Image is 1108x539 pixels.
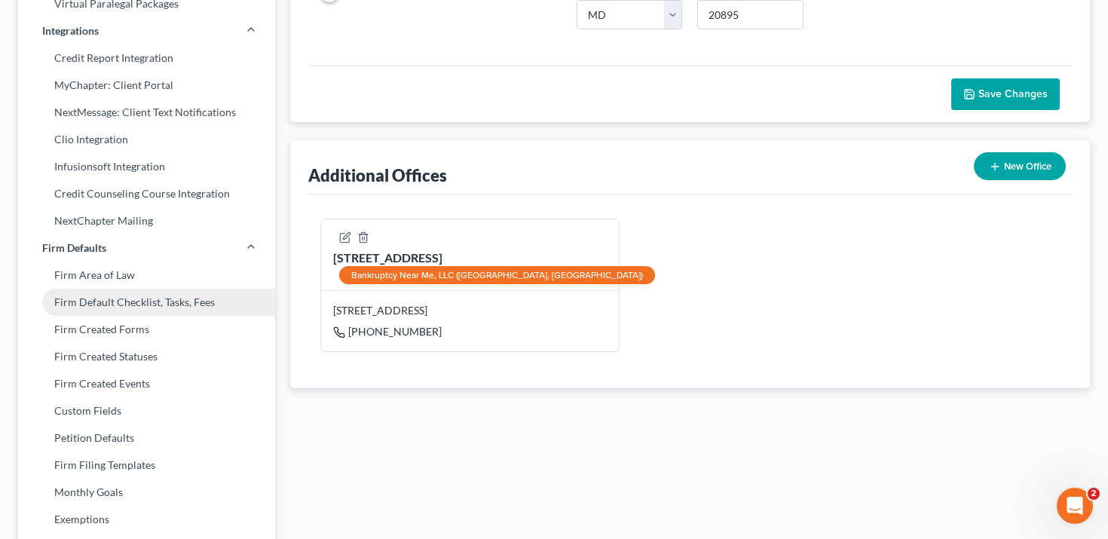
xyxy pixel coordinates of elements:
[1088,488,1100,500] span: 2
[18,316,275,343] a: Firm Created Forms
[18,99,275,126] a: NextMessage: Client Text Notifications
[42,23,99,38] span: Integrations
[18,153,275,180] a: Infusionsoft Integration
[18,44,275,72] a: Credit Report Integration
[348,325,442,338] span: [PHONE_NUMBER]
[18,72,275,99] a: MyChapter: Client Portal
[308,164,447,186] div: Additional Offices
[18,180,275,207] a: Credit Counseling Course Integration
[18,207,275,234] a: NextChapter Mailing
[18,424,275,452] a: Petition Defaults
[18,17,275,44] a: Integrations
[18,506,275,533] a: Exemptions
[1057,488,1093,524] iframe: Intercom live chat
[18,479,275,506] a: Monthly Goals
[18,370,275,397] a: Firm Created Events
[978,87,1048,100] span: Save Changes
[333,250,655,284] div: [STREET_ADDRESS]
[974,152,1066,180] button: New Office
[18,343,275,370] a: Firm Created Statuses
[18,452,275,479] a: Firm Filing Templates
[333,303,607,318] div: [STREET_ADDRESS]
[339,266,655,284] div: Bankruptcy Near Me, LLC ([GEOGRAPHIC_DATA], [GEOGRAPHIC_DATA])
[18,126,275,153] a: Clio Integration
[951,78,1060,110] button: Save Changes
[18,397,275,424] a: Custom Fields
[18,234,275,262] a: Firm Defaults
[42,240,106,256] span: Firm Defaults
[18,262,275,289] a: Firm Area of Law
[18,289,275,316] a: Firm Default Checklist, Tasks, Fees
